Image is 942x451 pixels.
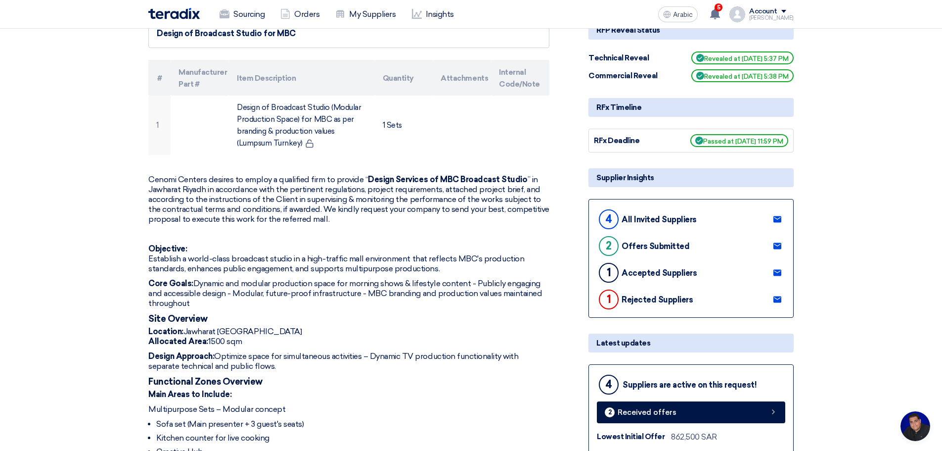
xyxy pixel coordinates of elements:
font: Sourcing [233,9,265,19]
font: Design Approach: [148,351,214,361]
font: Dynamic and modular production space for morning shows & lifestyle content - Publicly engaging an... [148,279,542,308]
font: RFx Timeline [596,103,641,112]
font: Objective: [148,244,187,253]
font: Allocated Area: [148,337,208,346]
a: Orders [272,3,327,25]
font: Accepted Suppliers [622,268,697,278]
font: Jawharat [GEOGRAPHIC_DATA] [183,327,302,336]
font: Lowest Initial Offer [597,432,665,441]
font: Arabic [673,10,693,19]
font: Optimize space for simultaneous activities – Dynamic TV production functionality with separate te... [148,351,519,371]
font: Location: [148,327,183,336]
font: Revealed at [DATE] 5:38 PM [704,73,789,80]
font: All Invited Suppliers [622,215,697,224]
font: Orders [294,9,319,19]
a: 2 Received offers [597,401,785,423]
a: Sourcing [212,3,272,25]
font: 862,500 SAR [671,432,717,442]
font: Attachments [441,74,488,83]
font: 2 [606,239,612,252]
font: Functional Zones Overview [148,376,263,387]
font: Revealed at [DATE] 5:37 PM [704,55,789,62]
a: My Suppliers [327,3,404,25]
font: Latest updates [596,339,650,348]
font: 4 [605,378,612,391]
font: Internal Code/Note [499,68,540,89]
font: Offers Submitted [622,242,689,251]
font: My Suppliers [349,9,396,19]
font: Received offers [618,408,676,417]
font: Technical Reveal [588,53,649,62]
font: Insights [426,9,454,19]
font: Quantity [383,74,414,83]
font: ” in Jawharat Riyadh in accordance with the pertinent regulations, project requirements, attached... [148,175,549,224]
font: Suppliers are active on this request! [623,380,757,390]
font: 1 [607,266,611,279]
font: # [157,74,162,83]
font: Design of Broadcast Studio for MBC [157,29,296,38]
a: Insights [404,3,462,25]
font: Rejected Suppliers [622,295,693,304]
font: RFP Reveal Status [596,26,660,35]
font: Passed at [DATE] 11:59 PM [703,138,783,145]
font: Establish a world-class broadcast studio in a high-traffic mall environment that reflects MBC's p... [148,254,524,273]
button: Arabic [658,6,698,22]
font: Manufacturer Part # [179,68,227,89]
font: 1 [607,293,611,306]
font: 2 [608,408,612,416]
font: Cenomi Centers desires to employ a qualified firm to provide “ [148,175,368,184]
font: Sofa set (Main presenter + 3 guest's seats) [156,419,304,429]
font: Account [749,7,777,15]
font: 5 [717,4,720,11]
font: Design Services of MBC Broadcast Studio [368,175,527,184]
font: Core Goals: [148,279,193,288]
font: Supplier Insights [596,173,654,182]
font: 1 [156,121,159,130]
font: [PERSON_NAME] [749,15,794,21]
font: Site Overview [148,313,208,324]
font: 4 [605,212,612,226]
a: Open chat [900,411,930,441]
font: RFx Deadline [594,136,639,145]
font: Design of Broadcast Studio (Modular Production Space) for MBC as per branding & production values... [237,103,361,148]
font: 1500 sqm [208,337,242,346]
img: profile_test.png [729,6,745,22]
font: Multipurpose Sets – Modular concept [148,404,285,414]
font: 1 Sets [383,121,402,130]
font: Item Description [237,74,296,83]
font: Kitchen counter for live cooking [156,433,269,443]
font: Commercial Reveal [588,71,658,80]
img: Teradix logo [148,8,200,19]
font: Main Areas to Include: [148,390,231,399]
